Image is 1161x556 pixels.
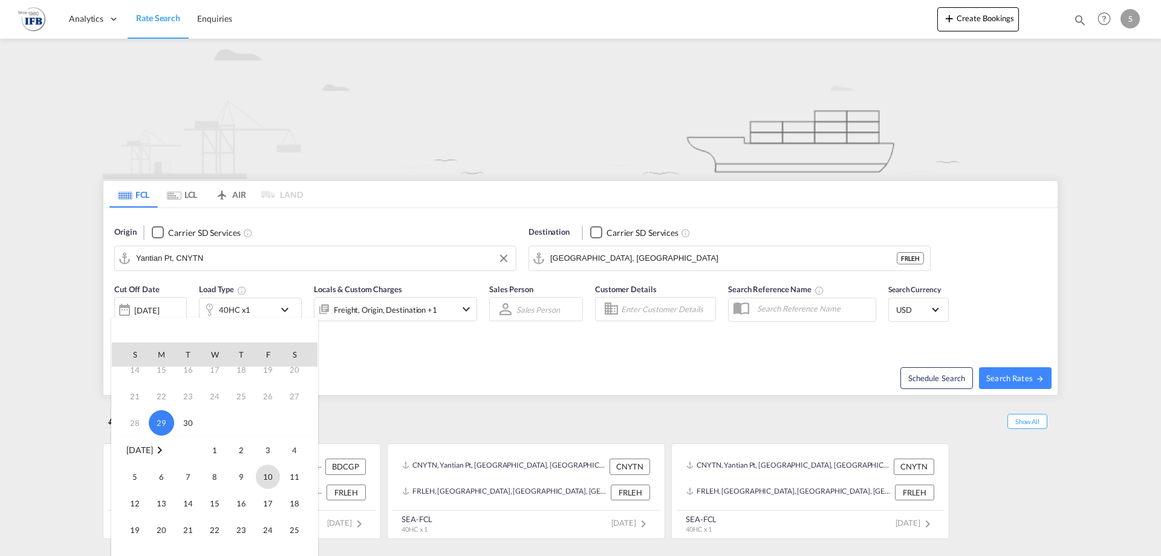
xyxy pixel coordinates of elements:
[229,518,253,542] span: 23
[281,342,317,367] th: S
[148,342,175,367] th: M
[123,518,147,542] span: 19
[228,383,255,410] td: Thursday September 25 2025
[201,517,228,543] td: Wednesday October 22 2025
[255,342,281,367] th: F
[229,465,253,489] span: 9
[229,491,253,515] span: 16
[112,383,317,410] tr: Week 4
[112,410,148,437] td: Sunday September 28 2025
[256,518,280,542] span: 24
[203,491,227,515] span: 15
[123,465,147,489] span: 5
[255,383,281,410] td: Friday September 26 2025
[281,383,317,410] td: Saturday September 27 2025
[112,383,148,410] td: Sunday September 21 2025
[228,437,255,464] td: Thursday October 2 2025
[256,491,280,515] span: 17
[201,437,228,464] td: Wednesday October 1 2025
[148,517,175,543] td: Monday October 20 2025
[176,518,200,542] span: 21
[149,465,174,489] span: 6
[228,463,255,490] td: Thursday October 9 2025
[201,383,228,410] td: Wednesday September 24 2025
[282,465,307,489] span: 11
[176,465,200,489] span: 7
[203,465,227,489] span: 8
[281,490,317,517] td: Saturday October 18 2025
[112,517,317,543] tr: Week 4
[148,383,175,410] td: Monday September 22 2025
[255,437,281,464] td: Friday October 3 2025
[175,356,201,383] td: Tuesday September 16 2025
[201,342,228,367] th: W
[148,490,175,517] td: Monday October 13 2025
[282,438,307,462] span: 4
[112,356,317,383] tr: Week 3
[281,356,317,383] td: Saturday September 20 2025
[112,517,148,543] td: Sunday October 19 2025
[175,463,201,490] td: Tuesday October 7 2025
[175,517,201,543] td: Tuesday October 21 2025
[255,490,281,517] td: Friday October 17 2025
[148,410,175,437] td: Monday September 29 2025
[148,463,175,490] td: Monday October 6 2025
[201,356,228,383] td: Wednesday September 17 2025
[149,410,174,436] span: 29
[112,463,148,490] td: Sunday October 5 2025
[255,463,281,490] td: Friday October 10 2025
[176,411,200,435] span: 30
[228,490,255,517] td: Thursday October 16 2025
[203,518,227,542] span: 22
[149,518,174,542] span: 20
[112,410,317,437] tr: Week 5
[255,517,281,543] td: Friday October 24 2025
[112,342,317,555] md-calendar: Calendar
[112,490,317,517] tr: Week 3
[176,491,200,515] span: 14
[175,490,201,517] td: Tuesday October 14 2025
[149,491,174,515] span: 13
[175,410,201,437] td: Tuesday September 30 2025
[281,437,317,464] td: Saturday October 4 2025
[255,356,281,383] td: Friday September 19 2025
[281,517,317,543] td: Saturday October 25 2025
[228,517,255,543] td: Thursday October 23 2025
[203,438,227,462] span: 1
[228,356,255,383] td: Thursday September 18 2025
[148,356,175,383] td: Monday September 15 2025
[112,342,148,367] th: S
[175,383,201,410] td: Tuesday September 23 2025
[112,490,148,517] td: Sunday October 12 2025
[175,342,201,367] th: T
[256,465,280,489] span: 10
[282,491,307,515] span: 18
[112,356,148,383] td: Sunday September 14 2025
[229,438,253,462] span: 2
[281,463,317,490] td: Saturday October 11 2025
[282,518,307,542] span: 25
[201,463,228,490] td: Wednesday October 8 2025
[201,490,228,517] td: Wednesday October 15 2025
[126,445,152,455] span: [DATE]
[112,437,317,464] tr: Week 1
[228,342,255,367] th: T
[256,438,280,462] span: 3
[112,463,317,490] tr: Week 2
[112,437,201,464] td: October 2025
[123,491,147,515] span: 12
